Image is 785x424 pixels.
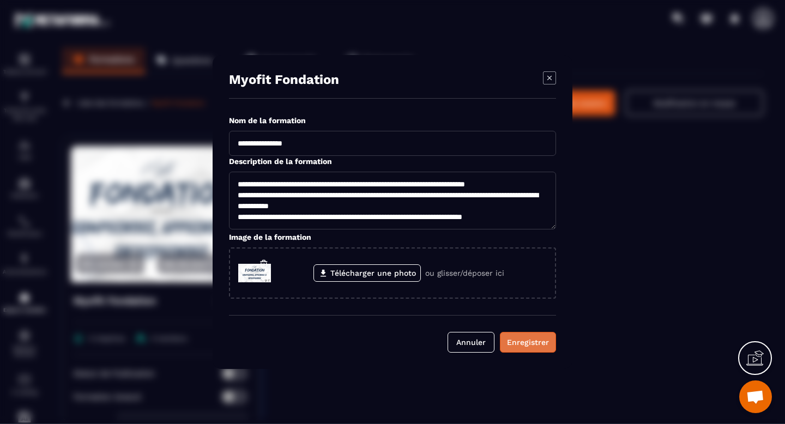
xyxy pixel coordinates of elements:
[739,380,772,413] div: Ouvrir le chat
[229,116,306,125] label: Nom de la formation
[313,264,421,282] label: Télécharger une photo
[500,332,556,353] button: Enregistrer
[229,157,332,166] label: Description de la formation
[507,337,549,348] div: Enregistrer
[229,233,311,241] label: Image de la formation
[425,269,504,277] p: ou glisser/déposer ici
[229,72,339,87] p: Myofit Fondation
[448,332,494,353] button: Annuler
